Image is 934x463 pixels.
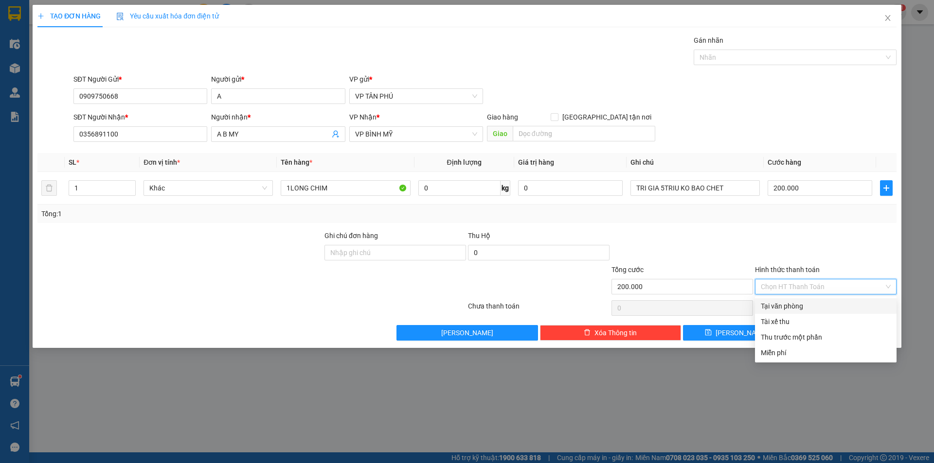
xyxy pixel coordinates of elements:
span: Tổng cước [611,266,644,274]
div: Người nhận [211,112,345,122]
span: Xóa Thông tin [594,327,637,338]
span: Giá trị hàng [518,158,554,166]
span: SL [69,158,76,166]
span: Giao [487,126,513,141]
span: Đơn vị tính [144,158,180,166]
span: Khác [149,181,267,195]
label: Hình thức thanh toán [755,266,820,274]
button: save[PERSON_NAME] [683,325,789,341]
div: Tại văn phòng [761,301,891,311]
div: Thu trước một phần [761,332,891,343]
div: SĐT Người Nhận [73,112,207,122]
input: Ghi chú đơn hàng [324,245,466,260]
span: save [705,329,712,337]
span: delete [584,329,591,337]
span: VP Nhận [349,113,377,121]
label: Ghi chú đơn hàng [324,232,378,240]
span: user-add [332,130,340,138]
div: SĐT Người Gửi [73,74,207,85]
div: Người gửi [211,74,345,85]
span: plus [880,184,892,192]
span: [GEOGRAPHIC_DATA] tận nơi [558,112,655,122]
th: Ghi chú [627,153,764,172]
input: Ghi Chú [630,180,760,196]
div: Miễn phí [761,347,891,358]
span: Tên hàng [281,158,312,166]
span: Giao hàng [487,113,518,121]
div: Tổng: 1 [41,208,360,219]
span: VP BÌNH MỸ [355,127,477,141]
span: Cước hàng [768,158,801,166]
input: VD: Bàn, Ghế [281,180,410,196]
span: close [884,14,892,22]
span: Thu Hộ [468,232,490,240]
div: Tài xế thu [761,316,891,327]
span: [PERSON_NAME] [441,327,493,338]
span: Yêu cầu xuất hóa đơn điện tử [116,12,219,20]
div: VP gửi [349,74,483,85]
button: deleteXóa Thông tin [540,325,682,341]
button: delete [41,180,57,196]
span: kg [501,180,510,196]
span: Định lượng [447,158,482,166]
span: TẠO ĐƠN HÀNG [37,12,101,20]
button: plus [880,180,893,196]
input: Dọc đường [513,126,655,141]
span: plus [37,13,44,19]
div: Chưa thanh toán [467,301,611,318]
input: 0 [518,180,623,196]
img: icon [116,13,124,20]
button: Close [874,5,901,32]
button: [PERSON_NAME] [396,325,538,341]
label: Gán nhãn [694,36,723,44]
span: [PERSON_NAME] [716,327,768,338]
span: VP TÂN PHÚ [355,89,477,103]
